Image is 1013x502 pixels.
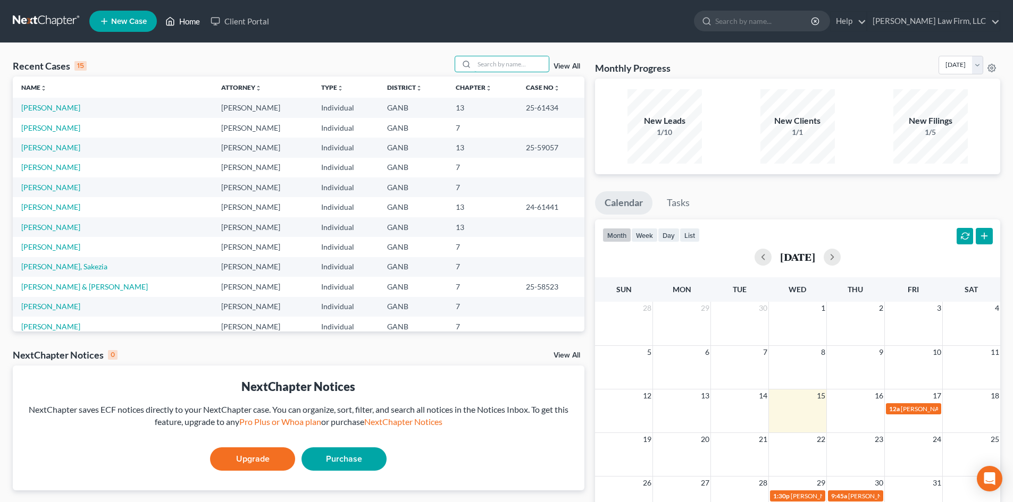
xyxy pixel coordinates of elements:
[447,118,517,138] td: 7
[867,12,1000,31] a: [PERSON_NAME] Law Firm, LLC
[21,223,80,232] a: [PERSON_NAME]
[517,138,584,157] td: 25-59057
[379,237,447,257] td: GANB
[642,389,652,402] span: 12
[627,115,702,127] div: New Leads
[379,98,447,117] td: GANB
[627,127,702,138] div: 1/10
[642,433,652,446] span: 19
[21,322,80,331] a: [PERSON_NAME]
[213,98,313,117] td: [PERSON_NAME]
[990,389,1000,402] span: 18
[111,18,147,25] span: New Case
[831,12,866,31] a: Help
[816,477,826,489] span: 29
[848,285,863,294] span: Thu
[213,277,313,296] td: [PERSON_NAME]
[379,317,447,336] td: GANB
[616,285,632,294] span: Sun
[74,61,87,71] div: 15
[990,433,1000,446] span: 25
[21,163,80,172] a: [PERSON_NAME]
[517,197,584,217] td: 24-61441
[447,98,517,117] td: 13
[313,257,379,277] td: Individual
[758,477,768,489] span: 28
[313,98,379,117] td: Individual
[447,297,517,317] td: 7
[213,138,313,157] td: [PERSON_NAME]
[337,85,344,91] i: unfold_more
[758,302,768,314] span: 30
[321,83,344,91] a: Typeunfold_more
[213,197,313,217] td: [PERSON_NAME]
[874,477,884,489] span: 30
[379,158,447,177] td: GANB
[646,346,652,359] span: 5
[874,389,884,402] span: 16
[932,346,942,359] span: 10
[21,282,148,291] a: [PERSON_NAME] & [PERSON_NAME]
[213,317,313,336] td: [PERSON_NAME]
[313,217,379,237] td: Individual
[760,127,835,138] div: 1/1
[21,378,576,395] div: NextChapter Notices
[595,191,652,215] a: Calendar
[379,297,447,317] td: GANB
[447,158,517,177] td: 7
[791,492,865,500] span: [PERSON_NAME] 341 mtg
[936,302,942,314] span: 3
[221,83,262,91] a: Attorneyunfold_more
[302,447,387,471] a: Purchase
[780,251,815,262] h2: [DATE]
[379,177,447,197] td: GANB
[313,177,379,197] td: Individual
[673,285,691,294] span: Mon
[874,433,884,446] span: 23
[965,285,978,294] span: Sat
[932,433,942,446] span: 24
[205,12,274,31] a: Client Portal
[816,433,826,446] span: 22
[447,138,517,157] td: 13
[595,62,671,74] h3: Monthly Progress
[658,228,680,242] button: day
[21,242,80,251] a: [PERSON_NAME]
[21,202,80,211] a: [PERSON_NAME]
[313,158,379,177] td: Individual
[40,85,47,91] i: unfold_more
[387,83,422,91] a: Districtunfold_more
[313,317,379,336] td: Individual
[526,83,560,91] a: Case Nounfold_more
[700,302,710,314] span: 29
[213,158,313,177] td: [PERSON_NAME]
[313,138,379,157] td: Individual
[990,346,1000,359] span: 11
[878,302,884,314] span: 2
[831,492,847,500] span: 9:45a
[758,389,768,402] span: 14
[474,56,549,72] input: Search by name...
[820,302,826,314] span: 1
[977,466,1002,491] div: Open Intercom Messenger
[213,257,313,277] td: [PERSON_NAME]
[932,477,942,489] span: 31
[313,237,379,257] td: Individual
[210,447,295,471] a: Upgrade
[773,492,790,500] span: 1:30p
[108,350,118,360] div: 0
[700,389,710,402] span: 13
[21,262,107,271] a: [PERSON_NAME], Sakezia
[485,85,492,91] i: unfold_more
[517,277,584,296] td: 25-58523
[21,404,576,428] div: NextChapter saves ECF notices directly to your NextChapter case. You can organize, sort, filter, ...
[715,11,813,31] input: Search by name...
[893,115,968,127] div: New Filings
[416,85,422,91] i: unfold_more
[13,59,87,72] div: Recent Cases
[680,228,700,242] button: list
[820,346,826,359] span: 8
[602,228,631,242] button: month
[908,285,919,294] span: Fri
[21,83,47,91] a: Nameunfold_more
